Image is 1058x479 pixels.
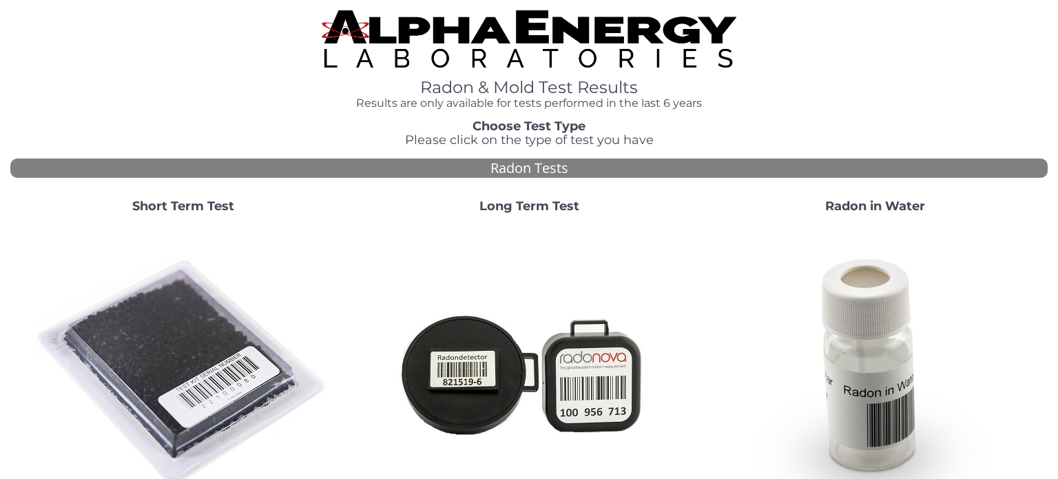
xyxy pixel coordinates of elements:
[405,132,654,147] span: Please click on the type of test you have
[479,198,579,214] strong: Long Term Test
[132,198,234,214] strong: Short Term Test
[10,159,1048,179] div: Radon Tests
[322,10,736,68] img: TightCrop.jpg
[825,198,925,214] strong: Radon in Water
[473,119,585,134] strong: Choose Test Type
[322,97,736,110] h4: Results are only available for tests performed in the last 6 years
[322,79,736,96] h1: Radon & Mold Test Results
